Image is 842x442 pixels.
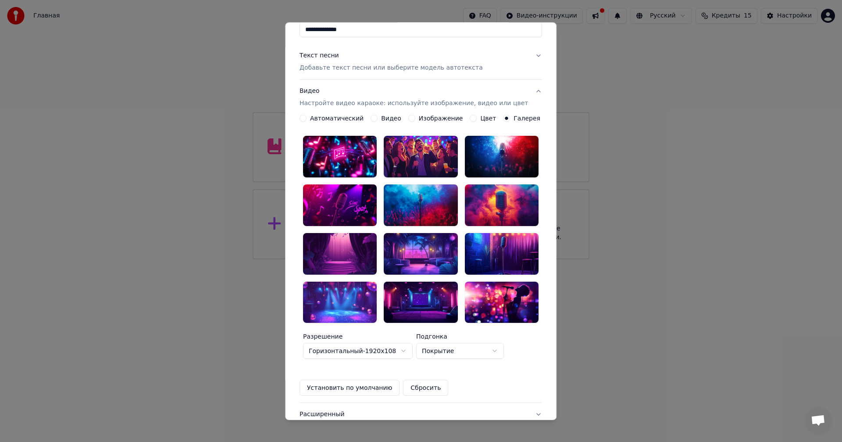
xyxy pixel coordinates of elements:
[300,44,542,79] button: Текст песниДобавьте текст песни или выберите модель автотекста
[416,333,504,339] label: Подгонка
[300,115,542,403] div: ВидеоНастройте видео караоке: используйте изображение, видео или цвет
[303,333,413,339] label: Разрешение
[300,87,528,108] div: Видео
[403,380,449,396] button: Сбросить
[419,115,463,121] label: Изображение
[300,51,339,60] div: Текст песни
[481,115,496,121] label: Цвет
[514,115,541,121] label: Галерея
[300,380,400,396] button: Установить по умолчанию
[381,115,401,121] label: Видео
[310,115,364,121] label: Автоматический
[300,403,542,426] button: Расширенный
[300,99,528,108] p: Настройте видео караоке: используйте изображение, видео или цвет
[300,80,542,115] button: ВидеоНастройте видео караоке: используйте изображение, видео или цвет
[300,64,483,72] p: Добавьте текст песни или выберите модель автотекста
